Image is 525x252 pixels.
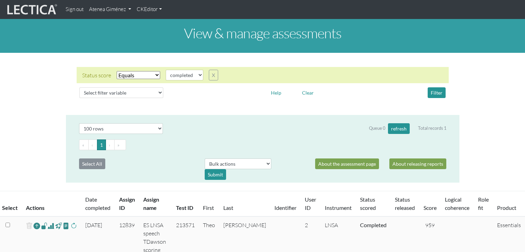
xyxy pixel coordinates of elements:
a: Completed = assessment has been completed; CS scored = assessment has been CLAS scored; LS scored... [360,222,387,228]
a: First [203,204,214,211]
a: Role fit [478,196,489,211]
span: view [63,222,69,230]
button: Select All [79,158,105,169]
a: Score [424,204,437,211]
div: Submit [205,169,226,180]
a: Status released [395,196,415,211]
a: Instrument [325,204,352,211]
th: Actions [22,191,81,217]
th: Assign name [139,191,172,217]
a: Product [497,204,516,211]
a: Identifier [274,204,296,211]
a: Atenea Giménez [86,3,134,16]
a: Logical coherence [445,196,469,211]
a: Status scored [360,196,376,211]
button: Help [268,87,284,98]
a: Help [268,89,284,95]
th: Test ID [172,191,199,217]
span: view [55,222,62,230]
button: Clear [299,87,317,98]
a: About the assessment page [315,158,379,169]
span: 959 [425,222,435,229]
a: Sign out [63,3,86,16]
span: rescore [70,222,77,230]
img: lecticalive [6,3,57,16]
div: Queue 0 Total records 1 [369,123,446,134]
a: Reopen [33,221,40,231]
a: CKEditor [134,3,165,16]
button: Filter [428,87,446,98]
a: User ID [305,196,316,211]
a: Date completed [85,196,110,211]
button: refresh [388,123,410,134]
a: About releasing reports [389,158,446,169]
button: Go to page 1 [97,139,106,150]
ul: Pagination [79,139,446,150]
button: X [209,70,218,80]
span: view [41,222,48,230]
span: Analyst score [48,222,54,230]
div: Status score [82,71,111,79]
a: Last [223,204,233,211]
span: delete [26,221,32,231]
th: Assign ID [115,191,139,217]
